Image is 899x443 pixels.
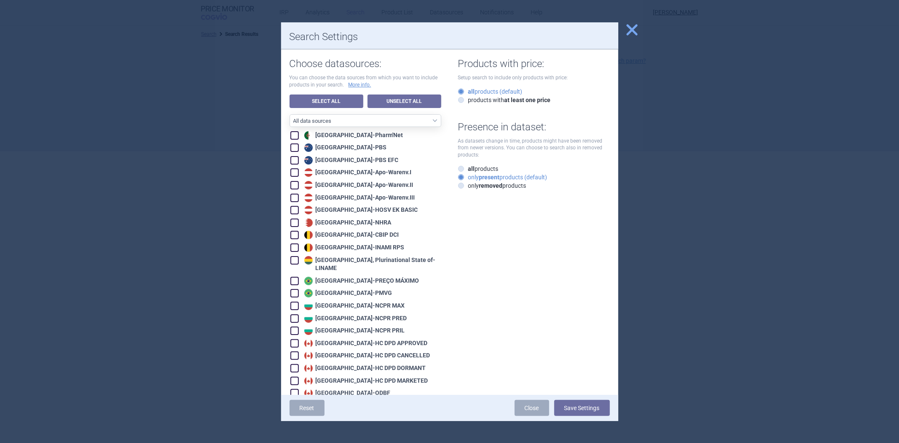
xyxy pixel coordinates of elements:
div: [GEOGRAPHIC_DATA] - Apo-Warenv.I [302,168,412,177]
img: Canada [304,339,313,348]
a: Close [515,400,549,416]
button: Save Settings [554,400,610,416]
img: Australia [304,156,313,165]
label: only products [458,181,526,190]
img: Austria [304,206,313,214]
img: Canada [304,364,313,373]
label: only products (default) [458,173,547,181]
div: [GEOGRAPHIC_DATA] - CBIP DCI [302,231,399,239]
div: [GEOGRAPHIC_DATA] - HC DPD DORMANT [302,364,426,373]
img: Bolivia, Plurinational State of [304,256,313,265]
div: [GEOGRAPHIC_DATA] - PREÇO MÁXIMO [302,277,419,285]
img: Bahrain [304,219,313,227]
div: [GEOGRAPHIC_DATA] - HC DPD APPROVED [302,339,428,348]
p: As datasets change in time, products might have been removed from newer versions. You can choose ... [458,138,610,159]
img: Austria [304,181,313,189]
div: [GEOGRAPHIC_DATA] - HC DPD MARKETED [302,377,428,385]
img: Brazil [304,277,313,285]
div: [GEOGRAPHIC_DATA] - Apo-Warenv.II [302,181,413,189]
div: [GEOGRAPHIC_DATA] - ODBF [302,389,391,397]
div: [GEOGRAPHIC_DATA] - NHRA [302,219,392,227]
div: [GEOGRAPHIC_DATA] - PBS EFC [302,156,399,165]
div: [GEOGRAPHIC_DATA], Plurinational State of - LINAME [302,256,441,273]
img: Belgium [304,243,313,252]
h1: Products with price: [458,58,610,70]
a: Unselect All [368,95,441,108]
label: products [458,165,499,173]
img: Brazil [304,289,313,297]
a: Reset [290,400,325,416]
strong: all [468,165,475,172]
img: Austria [304,194,313,202]
div: [GEOGRAPHIC_DATA] - INAMI RPS [302,243,405,252]
div: [GEOGRAPHIC_DATA] - PBS [302,143,387,152]
img: Austria [304,168,313,177]
img: Bulgaria [304,302,313,310]
div: [GEOGRAPHIC_DATA] - HOSV EK BASIC [302,206,418,214]
img: Canada [304,351,313,360]
div: [GEOGRAPHIC_DATA] - Pharm'Net [302,131,403,140]
strong: removed [479,182,503,189]
div: [GEOGRAPHIC_DATA] - NCPR PRIL [302,327,405,335]
div: [GEOGRAPHIC_DATA] - NCPR PRED [302,314,407,323]
div: [GEOGRAPHIC_DATA] - PMVG [302,289,392,297]
img: Canada [304,377,313,385]
strong: present [479,174,500,181]
h1: Presence in dataset: [458,121,610,133]
h1: Search Settings [290,31,610,43]
p: You can choose the data sources from which you want to include products in your search. [290,74,441,89]
div: [GEOGRAPHIC_DATA] - HC DPD CANCELLED [302,351,430,360]
img: Bulgaria [304,327,313,335]
img: Canada [304,389,313,397]
img: Bulgaria [304,314,313,323]
label: products with [458,96,551,104]
img: Australia [304,143,313,152]
p: Setup search to include only products with price: [458,74,610,81]
h1: Choose datasources: [290,58,441,70]
a: More info. [349,81,371,89]
div: [GEOGRAPHIC_DATA] - NCPR MAX [302,302,405,310]
img: Belgium [304,231,313,239]
div: [GEOGRAPHIC_DATA] - Apo-Warenv.III [302,194,415,202]
label: products (default) [458,87,523,96]
strong: at least one price [505,97,551,103]
strong: all [468,88,475,95]
a: Select All [290,95,363,108]
img: Algeria [304,131,313,140]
